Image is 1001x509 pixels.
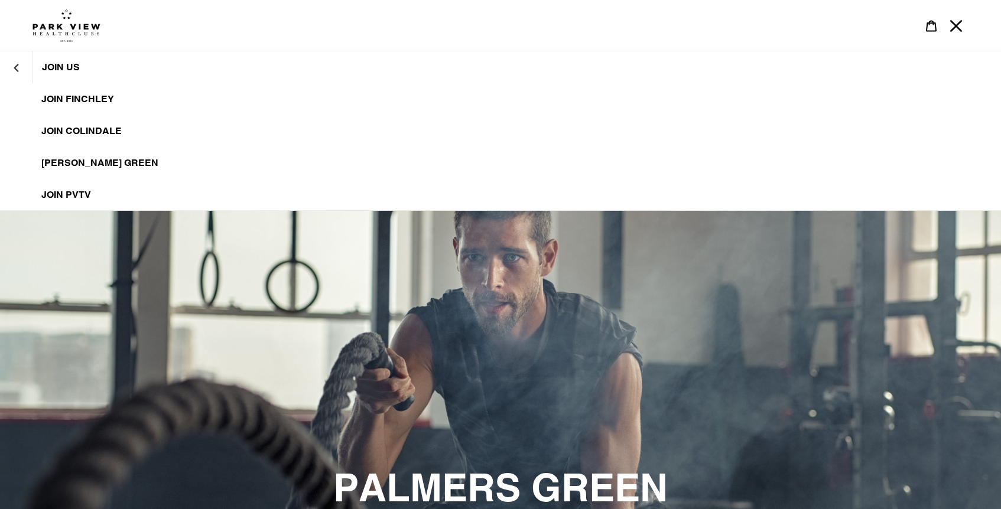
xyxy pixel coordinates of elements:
span: JOIN PVTV [41,189,91,201]
span: JOIN Colindale [41,125,122,137]
span: [PERSON_NAME] Green [41,157,158,169]
img: Park view health clubs is a gym near you. [32,9,100,42]
button: Menu [944,13,968,38]
span: JOIN US [42,61,80,73]
span: JOIN FINCHLEY [41,93,114,105]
